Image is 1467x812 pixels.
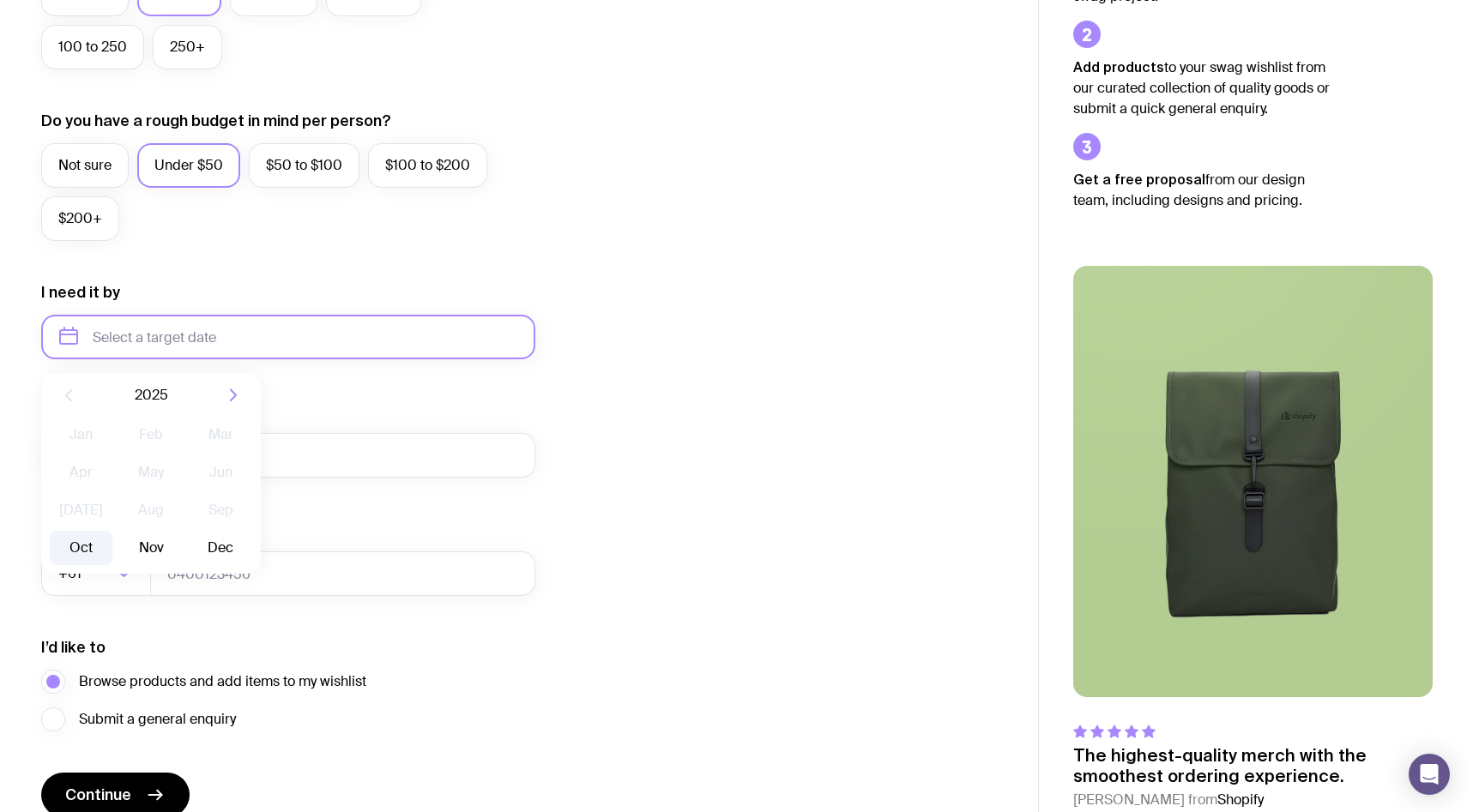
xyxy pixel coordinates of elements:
[41,25,144,69] label: 100 to 250
[119,493,182,527] button: Aug
[85,551,112,596] input: Search for option
[190,418,252,452] button: Mar
[65,785,131,805] span: Continue
[137,143,240,188] label: Under $50
[249,143,359,188] label: $50 to $100
[1409,754,1450,795] div: Open Intercom Messenger
[153,25,222,69] label: 250+
[1073,171,1205,187] strong: Get a free proposal
[1217,791,1264,809] span: Shopify
[41,551,151,596] div: Search for option
[368,143,487,188] label: $100 to $200
[135,385,168,406] span: 2025
[41,111,391,131] label: Do you have a rough budget in mind per person?
[1073,59,1164,75] strong: Add products
[50,418,112,452] button: Jan
[41,196,119,241] label: $200+
[79,671,366,692] span: Browse products and add items to my wishlist
[50,493,112,527] button: [DATE]
[58,551,85,596] span: +61
[190,493,252,527] button: Sep
[119,531,182,565] button: Nov
[1073,169,1331,211] p: from our design team, including designs and pricing.
[50,455,112,490] button: Apr
[119,455,182,490] button: May
[41,282,120,303] label: I need it by
[41,433,535,478] input: you@email.com
[1073,745,1433,786] p: The highest-quality merch with the smoothest ordering experience.
[50,531,112,565] button: Oct
[150,551,535,596] input: 0400123456
[41,637,106,658] label: I’d like to
[1073,57,1331,119] p: to your swag wishlist from our curated collection of quality goods or submit a quick general enqu...
[79,709,236,730] span: Submit a general enquiry
[41,143,129,188] label: Not sure
[190,455,252,490] button: Jun
[190,531,252,565] button: Dec
[119,418,182,452] button: Feb
[41,315,535,359] input: Select a target date
[1073,790,1433,810] cite: [PERSON_NAME] from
